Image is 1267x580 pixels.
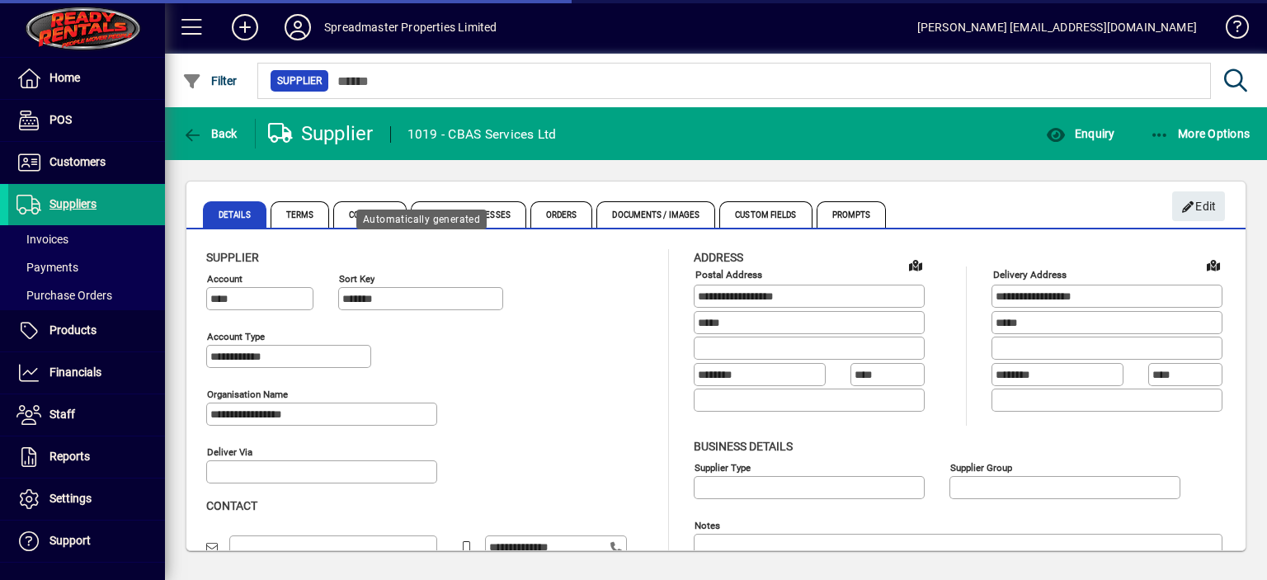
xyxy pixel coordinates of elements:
[49,450,90,463] span: Reports
[207,389,288,400] mat-label: Organisation name
[8,142,165,183] a: Customers
[950,461,1012,473] mat-label: Supplier group
[165,119,256,149] app-page-header-button: Back
[1146,119,1255,149] button: More Options
[8,58,165,99] a: Home
[8,394,165,436] a: Staff
[49,534,91,547] span: Support
[8,310,165,351] a: Products
[49,323,97,337] span: Products
[719,201,812,228] span: Custom Fields
[277,73,322,89] span: Supplier
[1181,193,1217,220] span: Edit
[8,225,165,253] a: Invoices
[407,121,557,148] div: 1019 - CBAS Services Ltd
[1150,127,1251,140] span: More Options
[207,331,265,342] mat-label: Account Type
[16,261,78,274] span: Payments
[356,210,487,229] div: Automatically generated
[206,251,259,264] span: Supplier
[917,14,1197,40] div: [PERSON_NAME] [EMAIL_ADDRESS][DOMAIN_NAME]
[182,127,238,140] span: Back
[1042,119,1119,149] button: Enquiry
[271,201,330,228] span: Terms
[902,252,929,278] a: View on map
[219,12,271,42] button: Add
[8,352,165,394] a: Financials
[324,14,497,40] div: Spreadmaster Properties Limited
[1046,127,1114,140] span: Enquiry
[1172,191,1225,221] button: Edit
[694,440,793,453] span: Business details
[207,273,243,285] mat-label: Account
[49,197,97,210] span: Suppliers
[8,100,165,141] a: POS
[49,365,101,379] span: Financials
[695,461,751,473] mat-label: Supplier type
[49,71,80,84] span: Home
[694,251,743,264] span: Address
[8,479,165,520] a: Settings
[207,446,252,458] mat-label: Deliver via
[817,201,887,228] span: Prompts
[411,201,526,228] span: Delivery Addresses
[333,201,407,228] span: Contacts
[268,120,374,147] div: Supplier
[596,201,715,228] span: Documents / Images
[16,233,68,246] span: Invoices
[49,408,75,421] span: Staff
[182,74,238,87] span: Filter
[49,113,72,126] span: POS
[1213,3,1246,57] a: Knowledge Base
[271,12,324,42] button: Profile
[203,201,266,228] span: Details
[695,519,720,530] mat-label: Notes
[339,273,374,285] mat-label: Sort key
[8,253,165,281] a: Payments
[49,155,106,168] span: Customers
[1200,252,1227,278] a: View on map
[178,66,242,96] button: Filter
[206,499,257,512] span: Contact
[8,281,165,309] a: Purchase Orders
[530,201,593,228] span: Orders
[8,436,165,478] a: Reports
[8,521,165,562] a: Support
[16,289,112,302] span: Purchase Orders
[178,119,242,149] button: Back
[49,492,92,505] span: Settings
